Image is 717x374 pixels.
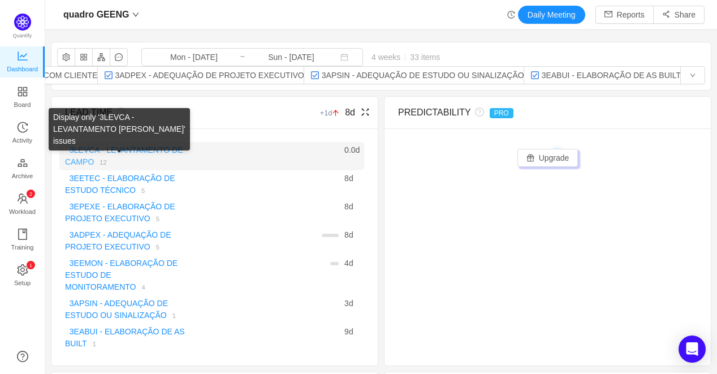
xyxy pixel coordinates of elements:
[17,193,28,204] i: icon: team
[344,174,349,183] span: 8
[136,282,145,291] a: 4
[172,312,176,319] small: 1
[97,66,304,84] button: 3ADPEX - ADEQUAÇÃO DE PROJETO EXECUTIVO
[320,109,345,117] small: +1d
[344,299,349,308] span: 3
[17,229,28,240] i: icon: book
[12,129,32,152] span: Activity
[344,145,360,154] span: d
[17,264,28,276] i: icon: setting
[344,230,353,239] span: d
[17,194,28,216] a: icon: teamWorkload
[150,242,159,251] a: 5
[679,336,706,363] div: Open Intercom Messenger
[332,109,339,117] i: icon: arrow-up
[344,259,353,268] span: d
[518,6,585,24] button: Daily Meeting
[344,230,349,239] span: 8
[104,71,113,80] img: 10318
[344,259,349,268] span: 4
[304,66,524,84] button: 3APSIN - ADEQUAÇÃO DE ESTUDO OU SINALIZAÇÃO
[524,66,681,84] button: 3EABUI - ELABORAÇÃO DE AS BUILT
[156,244,159,251] small: 5
[17,229,28,252] a: Training
[65,202,175,223] a: 3EPEXE - ELABORAÇÃO DE PROJETO EXECUTIVO
[150,214,159,223] a: 5
[340,53,348,61] i: icon: calendar
[167,311,176,320] a: 1
[507,11,515,19] i: icon: history
[14,14,31,31] img: Quantify
[17,265,28,287] a: icon: settingSetup
[517,149,578,167] button: icon: giftUpgrade
[17,87,28,109] a: Board
[65,230,171,251] a: 3ADPEX - ADEQUAÇÃO DE PROJETO EXECUTIVO
[94,157,106,166] a: 12
[344,145,355,154] span: 0.0
[344,174,353,183] span: d
[344,202,349,211] span: 8
[132,11,139,18] i: icon: down
[398,106,623,119] div: PREDICTABILITY
[344,202,353,211] span: d
[100,159,106,166] small: 12
[490,108,513,118] span: PRO
[530,71,539,80] img: 10318
[27,261,35,269] sup: 1
[595,6,654,24] button: icon: mailReports
[65,327,185,348] a: 3EABUI - ELABORAÇÃO DE AS BUILT
[29,190,32,198] p: 2
[245,51,337,63] input: End date
[345,108,355,117] span: 8d
[65,299,168,320] a: 3APSIN - ADEQUAÇÃO DE ESTUDO OU SINALIZAÇÃO
[17,50,28,62] i: icon: line-chart
[310,71,319,80] img: 10318
[141,187,145,194] small: 5
[13,33,32,38] span: Quantify
[363,53,448,62] span: 4 weeks
[136,186,145,195] a: 5
[92,48,110,66] button: icon: apartment
[110,48,128,66] button: icon: message
[63,6,129,24] span: quadro GEENG
[49,108,190,151] div: Display only '3LEVCA - LEVANTAMENTO [PERSON_NAME]' issues
[14,272,31,294] span: Setup
[344,327,353,336] span: d
[93,341,96,347] small: 1
[17,86,28,97] i: icon: appstore
[7,58,38,80] span: Dashboard
[142,284,145,291] small: 4
[344,327,349,336] span: 9
[14,93,31,116] span: Board
[87,339,96,348] a: 1
[17,158,28,180] a: Archive
[17,157,28,169] i: icon: gold
[156,216,159,222] small: 5
[75,48,93,66] button: icon: appstore
[65,174,175,195] a: 3EETEC - ELABORAÇÃO DE ESTUDO TÉCNICO
[17,51,28,74] a: Dashboard
[17,122,28,145] a: Activity
[12,165,33,187] span: Archive
[17,351,28,362] a: icon: question-circle
[11,236,33,259] span: Training
[27,190,35,198] sup: 2
[17,122,28,133] i: icon: history
[680,66,705,84] button: icon: down
[65,259,178,291] a: 3EEMON - ELABORAÇÃO DE ESTUDO DE MONITORAMENTO
[344,299,353,308] span: d
[9,200,36,223] span: Workload
[410,53,440,62] span: 33 items
[148,51,240,63] input: Start date
[653,6,705,24] button: icon: share-altShare
[471,108,484,117] i: icon: question-circle
[57,48,75,66] button: icon: setting
[29,261,32,269] p: 1
[355,108,370,117] i: icon: fullscreen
